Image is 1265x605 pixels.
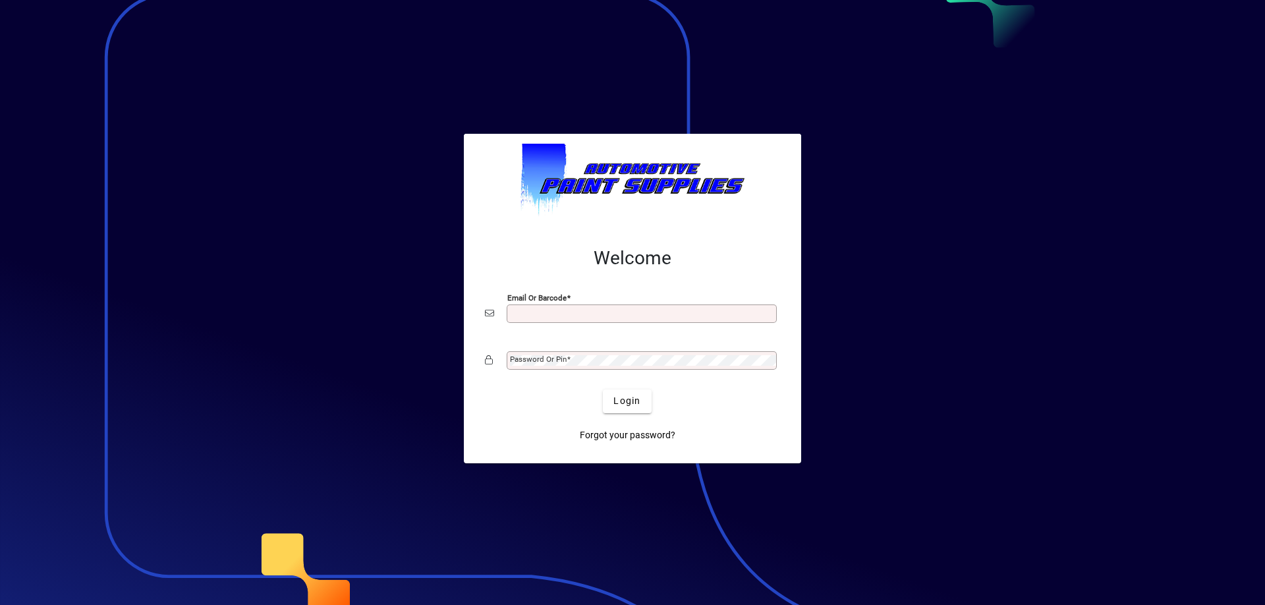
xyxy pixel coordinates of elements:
mat-label: Email or Barcode [507,293,567,302]
mat-label: Password or Pin [510,355,567,364]
span: Forgot your password? [580,428,675,442]
span: Login [613,394,640,408]
h2: Welcome [485,247,780,270]
button: Login [603,389,651,413]
a: Forgot your password? [575,424,681,447]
